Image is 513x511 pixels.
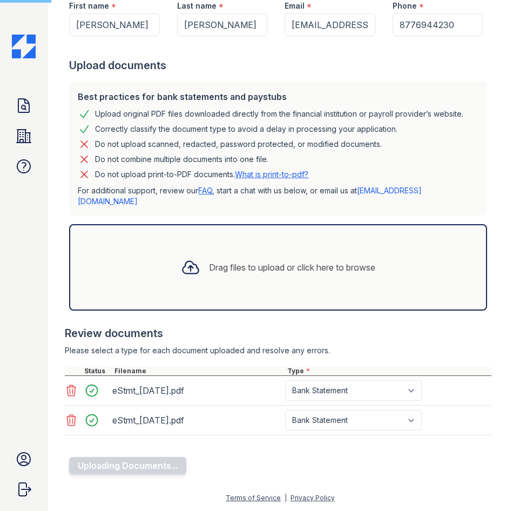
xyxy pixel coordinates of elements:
div: Status [82,367,112,375]
div: Please select a type for each document uploaded and resolve any errors. [65,345,491,356]
label: Email [285,1,305,11]
div: Do not combine multiple documents into one file. [95,153,268,166]
img: CE_Icon_Blue-c292c112584629df590d857e76928e9f676e5b41ef8f769ba2f05ee15b207248.png [12,35,36,58]
p: Do not upload print-to-PDF documents. [95,169,308,180]
label: First name [69,1,109,11]
p: For additional support, review our , start a chat with us below, or email us at [78,185,478,207]
div: Correctly classify the document type to avoid a delay in processing your application. [95,123,397,136]
div: Type [285,367,491,375]
div: | [285,494,287,502]
a: Privacy Policy [291,494,335,502]
label: Last name [177,1,217,11]
div: eStmt_[DATE].pdf [112,412,281,429]
div: Filename [112,367,285,375]
div: Review documents [65,326,491,341]
a: FAQ [198,186,212,195]
div: Drag files to upload or click here to browse [209,261,375,274]
label: Phone [393,1,417,11]
a: Terms of Service [226,494,281,502]
div: Upload documents [69,58,491,73]
div: Best practices for bank statements and paystubs [78,90,478,103]
button: Uploading Documents... [69,457,186,474]
div: eStmt_[DATE].pdf [112,382,281,399]
a: What is print-to-pdf? [235,170,308,179]
div: Upload original PDF files downloaded directly from the financial institution or payroll provider’... [95,107,463,120]
div: Do not upload scanned, redacted, password protected, or modified documents. [95,138,382,151]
